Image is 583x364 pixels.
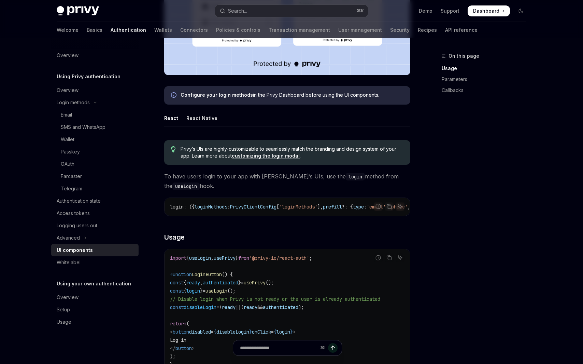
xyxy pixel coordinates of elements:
[342,204,353,210] span: ?: {
[51,158,139,170] a: OAuth
[181,92,403,98] span: in the Privy Dashboard before using the UI components.
[219,304,222,310] span: !
[164,232,185,242] span: Usage
[211,329,214,335] span: =
[164,172,410,191] span: To have users login to your app with [PERSON_NAME]’s UIs, use the method from the hook.
[396,253,404,262] button: Ask AI
[61,123,105,131] div: SMS and WhatsApp
[61,172,82,180] div: Farcaster
[468,5,510,16] a: Dashboard
[222,304,236,310] span: ready
[184,304,216,310] span: disableLogin
[51,146,139,158] a: Passkey
[290,329,293,335] span: }
[87,22,102,38] a: Basics
[449,52,479,60] span: On this page
[170,288,184,294] span: const
[57,221,97,230] div: Logging users out
[328,343,338,353] button: Send message
[203,288,205,294] span: =
[195,204,227,210] span: loginMethods
[57,98,90,107] div: Login methods
[51,195,139,207] a: Authentication state
[170,321,186,327] span: return
[293,329,296,335] span: >
[442,63,532,74] a: Usage
[173,329,189,335] span: button
[317,204,323,210] span: ],
[61,148,80,156] div: Passkey
[189,255,211,261] span: useLogin
[418,22,437,38] a: Recipes
[57,209,90,217] div: Access tokens
[57,318,71,326] div: Usage
[51,49,139,62] a: Overview
[227,204,230,210] span: :
[51,183,139,195] a: Telegram
[170,304,184,310] span: const
[236,255,238,261] span: }
[274,329,276,335] span: {
[240,340,317,355] input: Ask a question...
[184,280,186,286] span: {
[263,304,298,310] span: authenticated
[180,22,208,38] a: Connectors
[266,280,274,286] span: ();
[244,280,266,286] span: usePrivy
[57,306,70,314] div: Setup
[200,288,203,294] span: }
[111,22,146,38] a: Authentication
[51,219,139,232] a: Logging users out
[276,329,290,335] span: login
[51,256,139,269] a: Whitelabel
[364,204,367,210] span: :
[441,8,459,14] a: Support
[353,204,364,210] span: type
[357,8,364,14] span: ⌘ K
[445,22,478,38] a: API reference
[396,202,404,211] button: Ask AI
[57,6,99,16] img: dark logo
[51,96,139,109] button: Toggle Login methods section
[171,92,178,99] svg: Info
[51,291,139,304] a: Overview
[51,207,139,219] a: Access tokens
[249,329,252,335] span: }
[338,22,382,38] a: User management
[51,304,139,316] a: Setup
[214,329,216,335] span: {
[181,92,253,98] a: Configure your login methods
[205,288,227,294] span: useLogin
[298,304,304,310] span: );
[57,293,79,301] div: Overview
[269,22,330,38] a: Transaction management
[200,280,203,286] span: ,
[374,253,383,262] button: Report incorrect code
[51,170,139,183] a: Farcaster
[230,204,276,210] span: PrivyClientConfig
[228,7,247,15] div: Search...
[170,280,184,286] span: const
[61,135,74,144] div: Wallet
[61,160,74,168] div: OAuth
[51,316,139,328] a: Usage
[276,204,279,210] span: [
[164,110,178,126] div: React
[172,183,200,190] code: useLogin
[57,280,131,288] h5: Using your own authentication
[222,271,233,278] span: () {
[385,202,394,211] button: Copy the contents from the code block
[408,204,410,210] span: ,
[244,304,257,310] span: ready
[57,72,120,81] h5: Using Privy authentication
[346,173,365,180] code: login
[57,22,79,38] a: Welcome
[184,204,195,210] span: : ({
[214,255,236,261] span: usePrivy
[257,304,263,310] span: &&
[57,51,79,59] div: Overview
[170,296,380,302] span: // Disable login when Privy is not ready or the user is already authenticated
[51,84,139,96] a: Overview
[51,121,139,133] a: SMS and WhatsApp
[61,185,82,193] div: Telegram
